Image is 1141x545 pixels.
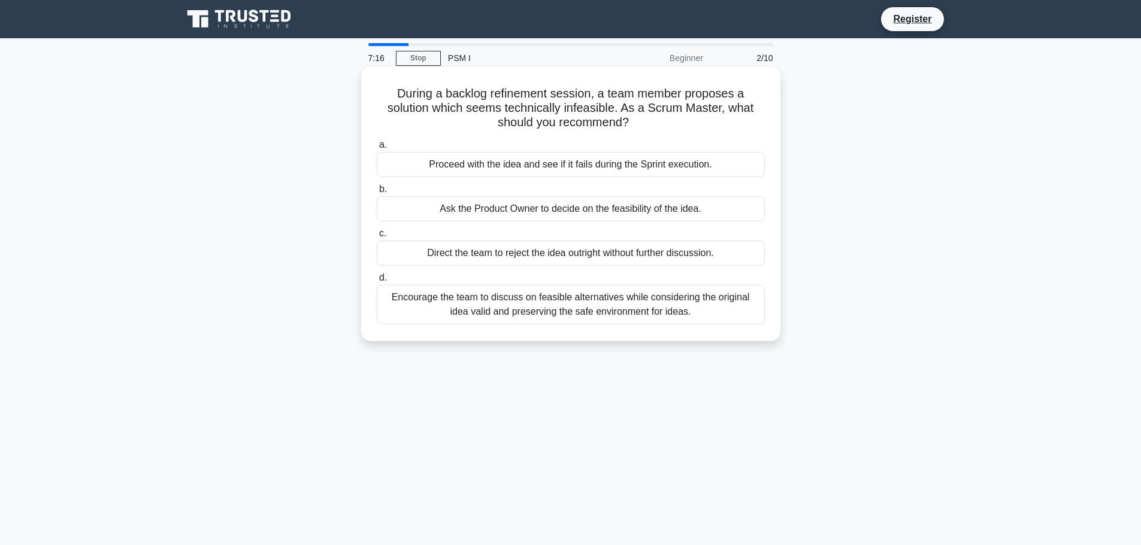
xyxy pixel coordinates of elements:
[376,86,766,130] h5: During a backlog refinement session, a team member proposes a solution which seems technically in...
[379,272,387,282] span: d.
[379,228,386,238] span: c.
[441,46,606,70] div: PSM I
[377,285,765,324] div: Encourage the team to discuss on feasible alternatives while considering the original idea valid ...
[377,240,765,266] div: Direct the team to reject the idea outright without further discussion.
[379,184,387,194] span: b.
[377,196,765,221] div: Ask the Product Owner to decide on the feasibility of the idea.
[710,46,780,70] div: 2/10
[396,51,441,66] a: Stop
[886,11,939,26] a: Register
[379,139,387,150] span: a.
[377,152,765,177] div: Proceed with the idea and see if it fails during the Sprint execution.
[606,46,710,70] div: Beginner
[361,46,396,70] div: 7:16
